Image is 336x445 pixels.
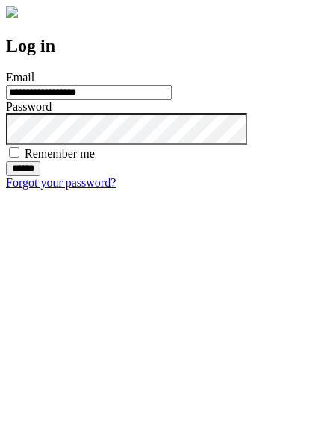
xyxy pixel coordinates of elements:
a: Forgot your password? [6,176,116,189]
h2: Log in [6,36,330,56]
label: Email [6,71,34,84]
img: logo-4e3dc11c47720685a147b03b5a06dd966a58ff35d612b21f08c02c0306f2b779.png [6,6,18,18]
label: Remember me [25,147,95,160]
label: Password [6,100,52,113]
